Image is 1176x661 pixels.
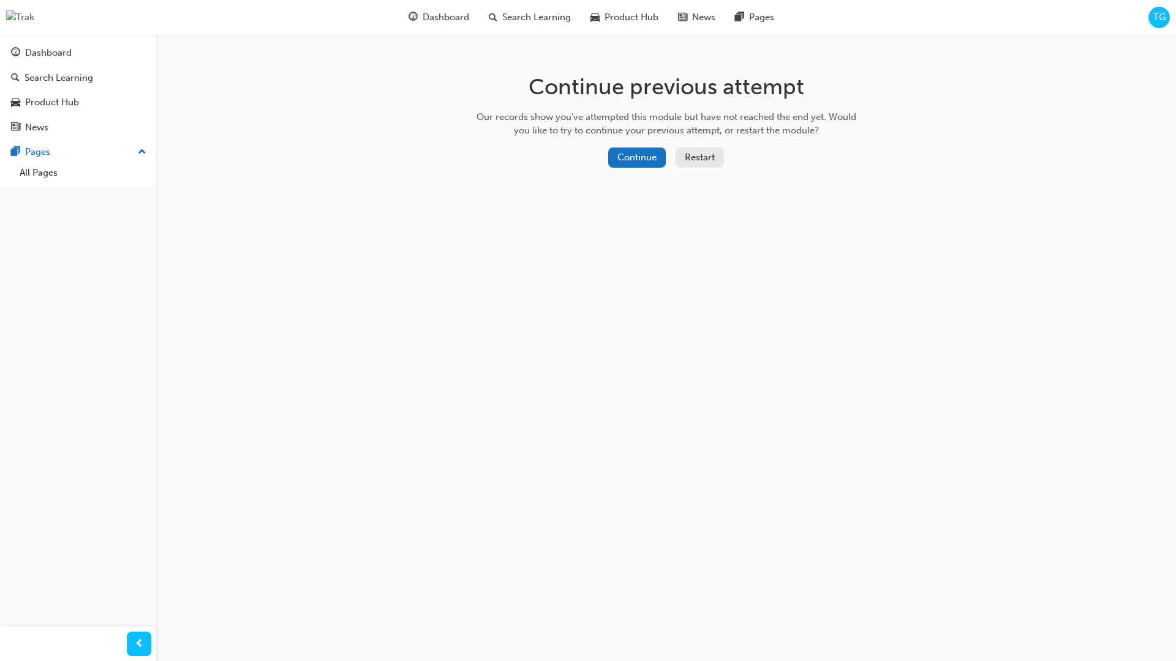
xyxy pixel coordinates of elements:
[25,95,79,110] div: Product Hub
[6,10,34,24] img: Trak
[11,73,20,84] span: search-icon
[1148,7,1170,28] button: TG
[502,10,571,24] span: Search Learning
[11,122,20,133] span: news-icon
[5,39,151,141] button: DashboardSearch LearningProduct HubNews
[409,10,418,25] span: guage-icon
[590,10,600,25] span: car-icon
[24,71,93,85] div: Search Learning
[15,163,151,182] a: All Pages
[11,147,20,158] span: pages-icon
[135,637,144,652] span: prev-icon
[472,110,861,138] div: Our records show you've attempted this module but have not reached the end yet. Would you like to...
[489,10,497,25] span: search-icon
[735,10,744,25] span: pages-icon
[25,46,72,60] div: Dashboard
[692,10,715,24] span: News
[5,91,151,114] a: Product Hub
[5,42,151,64] a: Dashboard
[581,5,668,30] a: car-iconProduct Hub
[5,67,151,89] a: Search Learning
[749,10,774,24] span: Pages
[5,141,151,163] button: Pages
[725,5,784,30] a: pages-iconPages
[668,5,725,30] a: news-iconNews
[678,10,687,25] span: news-icon
[25,121,48,135] div: News
[11,97,20,108] span: car-icon
[472,73,861,100] h1: Continue previous attempt
[479,5,581,30] a: search-iconSearch Learning
[1153,10,1166,24] span: TG
[676,148,724,168] button: Restart
[608,148,666,168] button: Continue
[423,10,469,24] span: Dashboard
[25,145,50,159] div: Pages
[138,144,146,160] span: up-icon
[5,116,151,139] a: News
[11,48,20,59] span: guage-icon
[399,5,479,30] a: guage-iconDashboard
[605,10,658,24] span: Product Hub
